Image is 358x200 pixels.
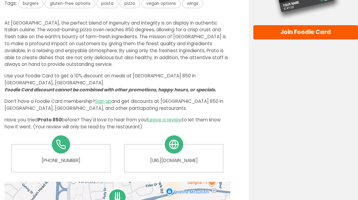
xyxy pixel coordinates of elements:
p: Have you tried before? They'd love to hear from you! to let them know how it went. (Your review w... [5,117,230,131]
a: [PHONE_NUMBER] [16,157,106,164]
i: Foodie Card discount cannot be combined with other promotions, happy hours, or specials. [5,86,216,93]
a: [URL][DOMAIN_NAME] [129,157,218,164]
a: Join Foodie Card [253,25,358,40]
p: Don’t have a Foodie Card membership? and get discounts at [GEOGRAPHIC_DATA] 850 in [GEOGRAPHIC_DA... [5,98,230,112]
p: At [GEOGRAPHIC_DATA], the perfect blend of ingenuity and integrity is on display in authentic Ita... [5,20,230,68]
span: Prato 850 [38,117,62,123]
a: Sign up [95,98,111,104]
a: Leave a review [148,117,182,123]
p: Use your Foodie Card to get a 10% discount on meals at [GEOGRAPHIC_DATA] 850 in [GEOGRAPHIC_DATA]... [5,73,230,93]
